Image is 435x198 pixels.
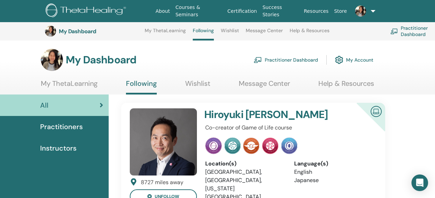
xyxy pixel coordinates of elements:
img: logo.png [46,3,128,19]
a: About [153,5,172,18]
h4: Hiroyuki [PERSON_NAME] [204,108,344,121]
a: Help & Resources [290,28,329,39]
div: Location(s) [205,160,283,168]
div: 8727 miles away [141,178,183,187]
div: Open Intercom Messenger [411,174,428,191]
a: Store [331,5,350,18]
a: Message Center [239,79,290,93]
a: Wishlist [185,79,210,93]
span: Instructors [40,143,76,153]
img: Certified Online Instructor [368,103,384,119]
a: My ThetaLearning [145,28,186,39]
a: Practitioner Dashboard [254,52,318,67]
a: Following [126,79,157,94]
div: Certified Online Instructor [345,103,385,143]
span: All [40,100,48,110]
img: cog.svg [335,54,343,66]
p: Co-creator of Game of Life course [205,124,372,132]
a: My Account [335,52,373,67]
li: Japanese [294,176,372,184]
img: chalkboard-teacher.svg [390,28,398,34]
img: default.jpg [355,6,366,17]
h3: My Dashboard [66,54,136,66]
a: Certification [225,5,260,18]
a: Wishlist [221,28,239,39]
span: Practitioners [40,121,83,132]
h3: My Dashboard [59,28,128,35]
img: chalkboard-teacher.svg [254,57,262,63]
a: Following [193,28,214,40]
img: default.jpg [45,26,56,37]
img: default.jpg [41,49,63,71]
a: My ThetaLearning [41,79,98,93]
a: Message Center [246,28,283,39]
li: [GEOGRAPHIC_DATA], [GEOGRAPHIC_DATA], [US_STATE] [205,168,283,193]
a: Success Stories [260,1,301,21]
div: Language(s) [294,160,372,168]
a: Resources [301,5,332,18]
img: default.jpg [130,108,197,175]
li: English [294,168,372,176]
a: Courses & Seminars [173,1,225,21]
a: Help & Resources [318,79,374,93]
